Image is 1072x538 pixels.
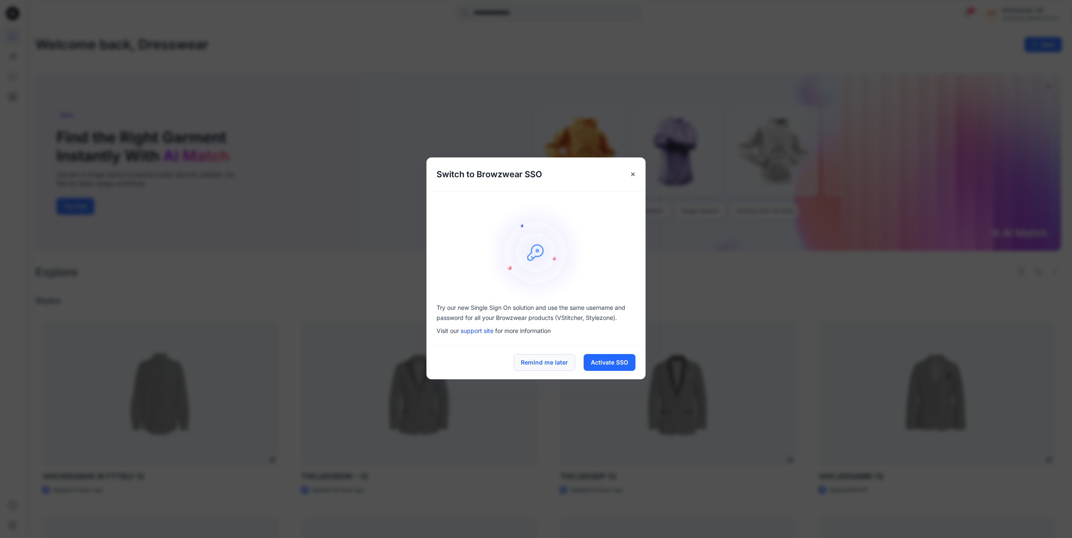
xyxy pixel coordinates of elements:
p: Visit our for more information [437,326,635,335]
p: Try our new Single Sign On solution and use the same username and password for all your Browzwear... [437,303,635,323]
h5: Switch to Browzwear SSO [426,157,552,191]
button: Close [625,167,641,182]
a: support site [461,327,493,334]
img: onboarding-sz2.1ef2cb9c.svg [485,202,587,303]
button: Remind me later [514,354,575,371]
button: Activate SSO [584,354,635,371]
